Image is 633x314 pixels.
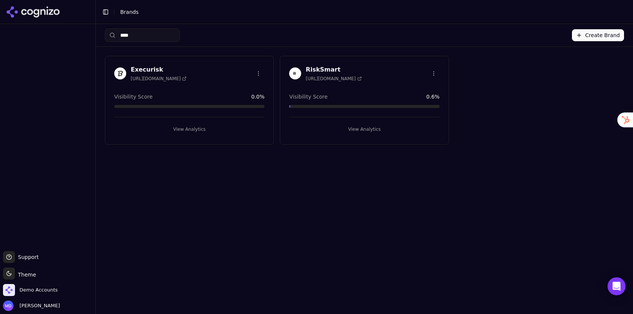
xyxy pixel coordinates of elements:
button: Open organization switcher [3,284,58,296]
span: Theme [15,272,36,278]
span: Support [15,253,39,261]
span: [URL][DOMAIN_NAME] [131,76,187,82]
h3: Execurisk [131,65,187,74]
button: Open user button [3,301,60,311]
img: RiskSmart [289,67,301,79]
nav: breadcrumb [120,8,612,16]
img: Demo Accounts [3,284,15,296]
div: Open Intercom Messenger [608,277,626,295]
span: Visibility Score [114,93,152,100]
span: 0.6 % [426,93,440,100]
span: Brands [120,9,139,15]
span: [PERSON_NAME] [16,302,60,309]
button: Create Brand [572,29,624,41]
button: View Analytics [289,123,439,135]
span: Visibility Score [289,93,327,100]
span: [URL][DOMAIN_NAME] [306,76,361,82]
span: 0.0 % [251,93,265,100]
button: View Analytics [114,123,264,135]
h3: RiskSmart [306,65,361,74]
img: Execurisk [114,67,126,79]
img: Melissa Dowd [3,301,13,311]
span: Demo Accounts [19,287,58,293]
